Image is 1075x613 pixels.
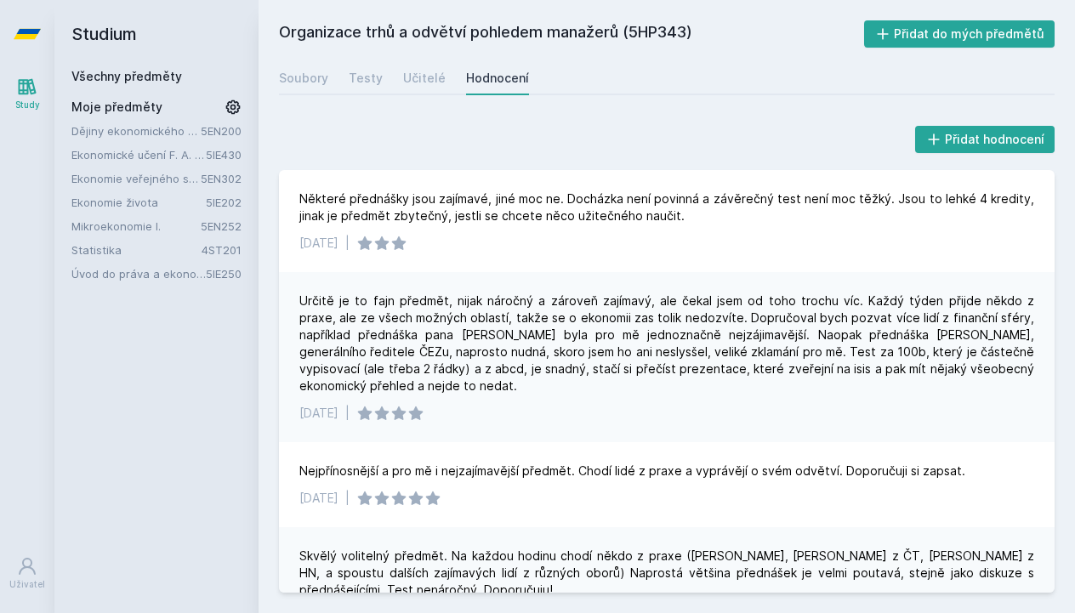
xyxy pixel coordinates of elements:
[299,405,338,422] div: [DATE]
[71,69,182,83] a: Všechny předměty
[299,490,338,507] div: [DATE]
[345,235,350,252] div: |
[71,99,162,116] span: Moje předměty
[3,548,51,599] a: Uživatel
[206,267,242,281] a: 5IE250
[279,20,864,48] h2: Organizace trhů a odvětví pohledem manažerů (5HP343)
[71,194,206,211] a: Ekonomie života
[201,124,242,138] a: 5EN200
[345,490,350,507] div: |
[71,122,201,139] a: Dějiny ekonomického myšlení
[71,241,202,258] a: Statistika
[299,190,1034,224] div: Některé přednášky jsou zajímavé, jiné moc ne. Docházka není povinná a závěrečný test není moc těž...
[3,68,51,120] a: Study
[9,578,45,591] div: Uživatel
[206,148,242,162] a: 5IE430
[299,548,1034,599] div: Skvělý volitelný předmět. Na každou hodinu chodí někdo z praxe ([PERSON_NAME], [PERSON_NAME] z ČT...
[403,61,446,95] a: Učitelé
[279,61,328,95] a: Soubory
[71,265,206,282] a: Úvod do práva a ekonomie
[915,126,1055,153] button: Přidat hodnocení
[466,70,529,87] div: Hodnocení
[202,243,242,257] a: 4ST201
[349,61,383,95] a: Testy
[15,99,40,111] div: Study
[299,292,1034,394] div: Určitě je to fajn předmět, nijak náročný a zároveň zajímavý, ale čekal jsem od toho trochu víc. K...
[201,219,242,233] a: 5EN252
[299,235,338,252] div: [DATE]
[71,146,206,163] a: Ekonomické učení F. A. [GEOGRAPHIC_DATA]
[349,70,383,87] div: Testy
[403,70,446,87] div: Učitelé
[299,463,965,480] div: Nejpřínosnější a pro mě i nejzajímavější předmět. Chodí lidé z praxe a vyprávějí o svém odvětví. ...
[71,218,201,235] a: Mikroekonomie I.
[71,170,201,187] a: Ekonomie veřejného sektoru
[279,70,328,87] div: Soubory
[864,20,1055,48] button: Přidat do mých předmětů
[206,196,242,209] a: 5IE202
[345,405,350,422] div: |
[201,172,242,185] a: 5EN302
[466,61,529,95] a: Hodnocení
